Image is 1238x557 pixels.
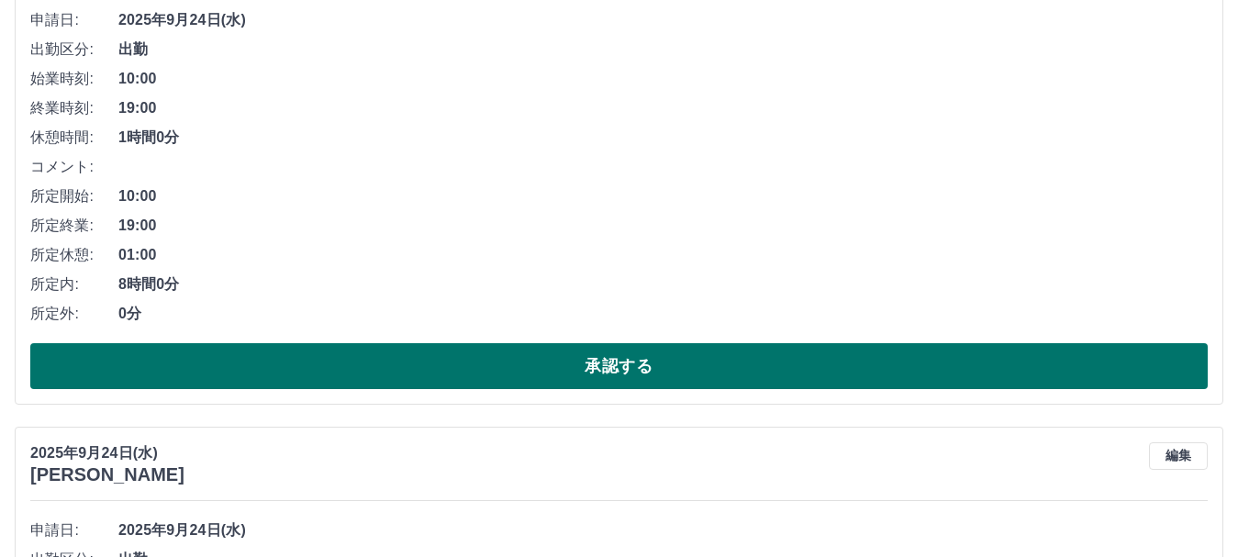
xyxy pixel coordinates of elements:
[118,273,1208,295] span: 8時間0分
[118,519,1208,541] span: 2025年9月24日(水)
[118,215,1208,237] span: 19:00
[30,442,184,464] p: 2025年9月24日(水)
[1149,442,1208,470] button: 編集
[118,39,1208,61] span: 出勤
[30,39,118,61] span: 出勤区分:
[30,303,118,325] span: 所定外:
[30,244,118,266] span: 所定休憩:
[118,97,1208,119] span: 19:00
[30,127,118,149] span: 休憩時間:
[30,97,118,119] span: 終業時刻:
[118,244,1208,266] span: 01:00
[30,156,118,178] span: コメント:
[118,68,1208,90] span: 10:00
[30,215,118,237] span: 所定終業:
[118,127,1208,149] span: 1時間0分
[118,303,1208,325] span: 0分
[30,464,184,485] h3: [PERSON_NAME]
[30,68,118,90] span: 始業時刻:
[118,9,1208,31] span: 2025年9月24日(水)
[30,9,118,31] span: 申請日:
[30,273,118,295] span: 所定内:
[30,519,118,541] span: 申請日:
[30,343,1208,389] button: 承認する
[30,185,118,207] span: 所定開始:
[118,185,1208,207] span: 10:00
